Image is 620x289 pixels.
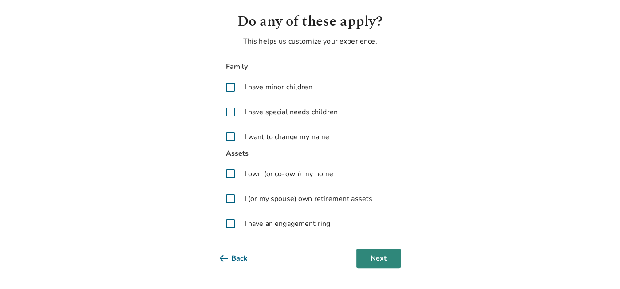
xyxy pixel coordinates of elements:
span: I own (or co-own) my home [245,169,334,179]
p: This helps us customize your experience. [220,36,401,47]
span: Assets [220,148,401,160]
span: I have an engagement ring [245,218,331,229]
span: I have special needs children [245,107,338,117]
span: I have minor children [245,82,312,92]
span: I (or my spouse) own retirement assets [245,193,373,204]
button: Next [356,249,401,268]
button: Back [220,249,262,268]
span: Family [220,61,401,73]
iframe: Chat Widget [576,246,620,289]
h1: Do any of these apply? [220,11,401,32]
span: I want to change my name [245,132,330,142]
